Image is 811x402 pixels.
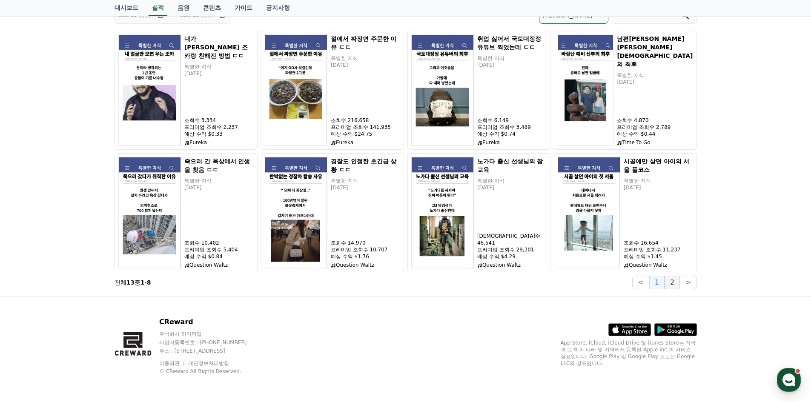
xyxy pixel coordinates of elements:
[554,31,697,150] button: 남편이랑 바람난 예비 신부의 최후 남편[PERSON_NAME] [PERSON_NAME] [DEMOGRAPHIC_DATA]의 최후 특별한 지식 [DATE] 조회수 4,870 프...
[477,253,547,260] p: 예상 수익 $4.29
[624,157,693,174] h5: 시골에만 살던 아이의 서울 풀코스
[159,339,263,346] p: 사업자등록번호 : [PHONE_NUMBER]
[78,283,88,290] span: 대화
[477,131,547,137] p: 예상 수익 $0.74
[184,177,254,184] p: 특별한 지식
[184,34,254,60] h5: 내가 [PERSON_NAME] 조카랑 친해진 방법 ㄷㄷ
[477,184,547,191] p: [DATE]
[624,239,693,246] p: 조회수 16,654
[184,117,254,124] p: 조회수 3,334
[617,34,693,68] h5: 남편[PERSON_NAME] [PERSON_NAME] [DEMOGRAPHIC_DATA]의 최후
[115,153,258,272] button: 죽으러 간 옥상에서 인생을 찾음 ㄷㄷ 죽으러 간 옥상에서 인생을 찾음 ㄷㄷ 특별한 지식 [DATE] 조회수 10,402 프리미엄 조회수 5,404 예상 수익 $0.84 Que...
[331,184,400,191] p: [DATE]
[118,34,181,146] img: 내가 무섭다는 조카랑 친해진 방법 ㄷㄷ
[411,34,474,146] img: 취업 싫어서 국토대장정 유튜브 찍었는데 ㄷㄷ
[331,177,400,184] p: 특별한 지식
[184,253,254,260] p: 예상 수익 $0.84
[331,246,400,253] p: 프리미엄 조회수 10,707
[184,139,254,146] p: Eureka
[331,34,400,51] h5: 절에서 짜장면 주문한 이유 ㄷㄷ
[407,31,550,150] button: 취업 싫어서 국토대장정 유튜브 찍었는데 ㄷㄷ 취업 싫어서 국토대장정 유튜브 찍었는데 ㄷㄷ 특별한 지식 [DATE] 조회수 6,149 프리미엄 조회수 3,489 예상 수익 $0...
[617,79,693,86] p: [DATE]
[477,117,547,124] p: 조회수 6,149
[115,31,258,150] button: 내가 무섭다는 조카랑 친해진 방법 ㄷㄷ 내가 [PERSON_NAME] 조카랑 친해진 방법 ㄷㄷ 특별한 지식 [DATE] 조회수 3,334 프리미엄 조회수 2,237 예상 수익...
[261,31,404,150] button: 절에서 짜장면 주문한 이유 ㄷㄷ 절에서 짜장면 주문한 이유 ㄷㄷ 특별한 지식 [DATE] 조회수 216,658 프리미엄 조회수 141,935 예상 수익 $24.75 Eureka
[184,124,254,131] p: 프리미엄 조회수 2,237
[477,177,547,184] p: 특별한 지식
[624,177,693,184] p: 특별한 지식
[184,63,254,70] p: 특별한 지식
[331,262,400,268] p: Question Waltz
[617,139,693,146] p: Time To Go
[477,262,547,268] p: Question Waltz
[265,34,327,146] img: 절에서 짜장면 주문한 이유 ㄷㄷ
[624,246,693,253] p: 프리미엄 조회수 11,237
[331,55,400,62] p: 특별한 지식
[665,276,680,289] button: 2
[261,153,404,272] button: 경찰도 인정한 초긴급 상황 ㄷㄷ 경찰도 인정한 초긴급 상황 ㄷㄷ 특별한 지식 [DATE] 조회수 14,970 프리미엄 조회수 10,707 예상 수익 $1.76 Question...
[110,270,163,291] a: 설정
[331,157,400,174] h5: 경찰도 인정한 초긴급 상황 ㄷㄷ
[477,34,547,51] h5: 취업 싫어서 국토대장정 유튜브 찍었는데 ㄷㄷ
[477,157,547,174] h5: 노가다 출신 선생님의 참교육
[477,139,547,146] p: Eureka
[184,157,254,174] h5: 죽으러 간 옥상에서 인생을 찾음 ㄷㄷ
[561,339,697,367] p: App Store, iCloud, iCloud Drive 및 iTunes Store는 미국과 그 밖의 나라 및 지역에서 등록된 Apple Inc.의 서비스 상표입니다. Goo...
[477,233,547,246] p: [DEMOGRAPHIC_DATA]수 46,541
[477,62,547,68] p: [DATE]
[184,70,254,77] p: [DATE]
[331,239,400,246] p: 조회수 14,970
[411,157,474,268] img: 노가다 출신 선생님의 참교육
[477,124,547,131] p: 프리미엄 조회수 3,489
[477,246,547,253] p: 프리미엄 조회수 29,301
[624,184,693,191] p: [DATE]
[617,117,693,124] p: 조회수 4,870
[558,34,614,146] img: 남편이랑 바람난 예비 신부의 최후
[3,270,56,291] a: 홈
[188,360,229,366] a: 개인정보처리방침
[649,276,665,289] button: 1
[159,360,186,366] a: 이용약관
[159,331,263,337] p: 주식회사 와이피랩
[617,72,693,79] p: 특별한 지식
[624,253,693,260] p: 예상 수익 $1.45
[115,278,151,287] p: 전체 중 -
[632,276,649,289] button: <
[477,55,547,62] p: 특별한 지식
[159,348,263,354] p: 주소 : [STREET_ADDRESS]
[624,262,693,268] p: Question Waltz
[680,276,696,289] button: >
[265,157,327,268] img: 경찰도 인정한 초긴급 상황 ㄷㄷ
[184,184,254,191] p: [DATE]
[159,368,263,375] p: © CReward All Rights Reserved.
[159,317,263,327] p: CReward
[184,262,254,268] p: Question Waltz
[184,131,254,137] p: 예상 수익 $0.33
[147,279,151,286] strong: 8
[331,117,400,124] p: 조회수 216,658
[617,124,693,131] p: 프리미엄 조회수 2,789
[331,62,400,68] p: [DATE]
[331,124,400,131] p: 프리미엄 조회수 141,935
[331,253,400,260] p: 예상 수익 $1.76
[132,282,142,289] span: 설정
[27,282,32,289] span: 홈
[118,157,181,268] img: 죽으러 간 옥상에서 인생을 찾음 ㄷㄷ
[331,131,400,137] p: 예상 수익 $24.75
[184,246,254,253] p: 프리미엄 조회수 5,404
[331,139,400,146] p: Eureka
[554,153,697,272] button: 시골에만 살던 아이의 서울 풀코스 시골에만 살던 아이의 서울 풀코스 특별한 지식 [DATE] 조회수 16,654 프리미엄 조회수 11,237 예상 수익 $1.45 Questi...
[56,270,110,291] a: 대화
[558,157,620,268] img: 시골에만 살던 아이의 서울 풀코스
[140,279,145,286] strong: 1
[617,131,693,137] p: 예상 수익 $0.44
[407,153,550,272] button: 노가다 출신 선생님의 참교육 노가다 출신 선생님의 참교육 특별한 지식 [DATE] [DEMOGRAPHIC_DATA]수 46,541 프리미엄 조회수 29,301 예상 수익 $4...
[184,239,254,246] p: 조회수 10,402
[126,279,135,286] strong: 13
